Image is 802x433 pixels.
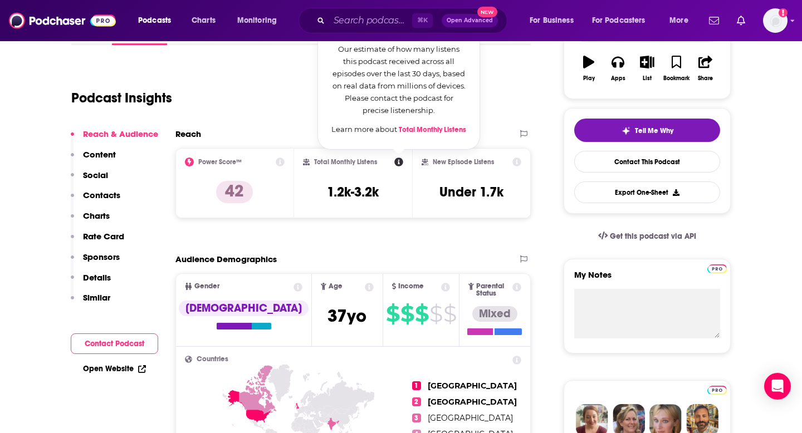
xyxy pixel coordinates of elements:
[130,12,185,29] button: open menu
[589,223,705,250] a: Get this podcast via API
[428,413,513,423] span: [GEOGRAPHIC_DATA]
[412,397,421,406] span: 2
[662,48,691,88] button: Bookmark
[635,126,673,135] span: Tell Me Why
[705,11,723,30] a: Show notifications dropdown
[327,184,379,200] h3: 1.2k-3.2k
[71,272,111,293] button: Details
[83,129,158,139] p: Reach & Audience
[663,75,689,82] div: Bookmark
[331,123,466,136] p: Learn more about
[71,333,158,354] button: Contact Podcast
[574,181,720,203] button: Export One-Sheet
[71,231,124,252] button: Rate Card
[83,170,108,180] p: Social
[476,283,511,297] span: Parental Status
[530,13,574,28] span: For Business
[83,272,111,283] p: Details
[662,12,702,29] button: open menu
[643,75,652,82] div: List
[574,151,720,173] a: Contact This Podcast
[429,305,442,323] span: $
[732,11,750,30] a: Show notifications dropdown
[194,283,219,290] span: Gender
[412,414,421,422] span: 3
[412,13,433,28] span: ⌘ K
[707,264,727,273] img: Podchaser Pro
[443,305,456,323] span: $
[622,126,630,135] img: tell me why sparkle
[184,12,222,29] a: Charts
[71,90,172,106] h1: Podcast Insights
[442,14,498,27] button: Open AdvancedNew
[71,149,116,170] button: Content
[329,283,343,290] span: Age
[610,232,696,241] span: Get this podcast via API
[398,283,424,290] span: Income
[71,292,110,313] button: Similar
[428,381,517,391] span: [GEOGRAPHIC_DATA]
[9,10,116,31] img: Podchaser - Follow, Share and Rate Podcasts
[83,252,120,262] p: Sponsors
[707,384,727,395] a: Pro website
[583,75,595,82] div: Play
[412,381,421,390] span: 1
[83,231,124,242] p: Rate Card
[763,8,788,33] span: Logged in as megcassidy
[237,13,277,28] span: Monitoring
[447,18,493,23] span: Open Advanced
[707,263,727,273] a: Pro website
[428,397,517,407] span: [GEOGRAPHIC_DATA]
[71,129,158,149] button: Reach & Audience
[331,43,466,116] p: Our estimate of how many listens this podcast received across all episodes over the last 30 days,...
[433,158,494,166] h2: New Episode Listens
[175,254,277,264] h2: Audience Demographics
[83,210,110,221] p: Charts
[83,149,116,160] p: Content
[585,12,662,29] button: open menu
[399,125,466,134] a: Total Monthly Listens
[522,12,588,29] button: open menu
[415,305,428,323] span: $
[309,8,518,33] div: Search podcasts, credits, & more...
[477,7,497,17] span: New
[574,119,720,142] button: tell me why sparkleTell Me Why
[574,48,603,88] button: Play
[764,373,791,400] div: Open Intercom Messenger
[229,12,291,29] button: open menu
[698,75,713,82] div: Share
[439,184,503,200] h3: Under 1.7k
[216,181,253,203] p: 42
[592,13,645,28] span: For Podcasters
[83,364,146,373] a: Open Website
[633,48,662,88] button: List
[603,48,632,88] button: Apps
[574,269,720,289] label: My Notes
[763,8,788,33] img: User Profile
[175,129,201,139] h2: Reach
[669,13,688,28] span: More
[197,356,228,363] span: Countries
[779,8,788,17] svg: Add a profile image
[71,170,108,190] button: Social
[763,8,788,33] button: Show profile menu
[71,190,120,210] button: Contacts
[400,305,414,323] span: $
[71,252,120,272] button: Sponsors
[83,190,120,200] p: Contacts
[386,305,399,323] span: $
[691,48,720,88] button: Share
[327,305,366,327] span: 37 yo
[329,12,412,29] input: Search podcasts, credits, & more...
[83,292,110,303] p: Similar
[71,210,110,231] button: Charts
[198,158,242,166] h2: Power Score™
[192,13,216,28] span: Charts
[179,301,309,316] div: [DEMOGRAPHIC_DATA]
[707,386,727,395] img: Podchaser Pro
[611,75,625,82] div: Apps
[138,13,171,28] span: Podcasts
[472,306,517,322] div: Mixed
[314,158,377,166] h2: Total Monthly Listens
